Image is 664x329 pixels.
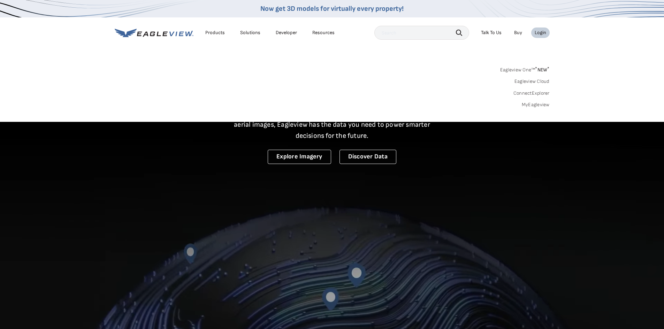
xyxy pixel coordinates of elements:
[339,150,396,164] a: Discover Data
[481,30,502,36] div: Talk To Us
[268,150,331,164] a: Explore Imagery
[226,108,439,141] p: A new era starts here. Built on more than 3.5 billion high-resolution aerial images, Eagleview ha...
[514,78,550,85] a: Eagleview Cloud
[240,30,260,36] div: Solutions
[276,30,297,36] a: Developer
[374,26,469,40] input: Search
[535,67,549,73] span: NEW
[522,102,550,108] a: MyEagleview
[535,30,546,36] div: Login
[260,5,404,13] a: Now get 3D models for virtually every property!
[312,30,335,36] div: Resources
[500,65,550,73] a: Eagleview One™*NEW*
[205,30,225,36] div: Products
[514,30,522,36] a: Buy
[513,90,550,96] a: ConnectExplorer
